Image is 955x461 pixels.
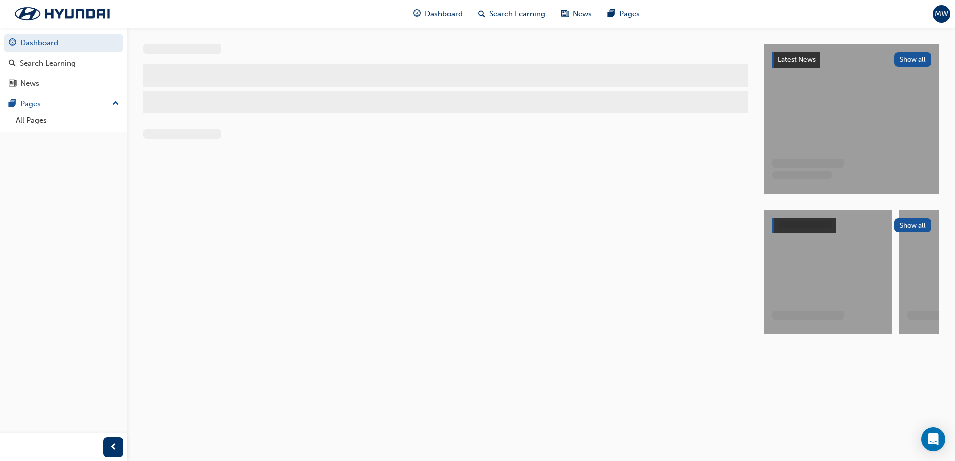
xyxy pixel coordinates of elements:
[4,74,123,93] a: News
[12,113,123,128] a: All Pages
[4,95,123,113] button: Pages
[478,8,485,20] span: search-icon
[894,218,932,232] button: Show all
[921,427,945,451] div: Open Intercom Messenger
[9,100,16,109] span: pages-icon
[772,218,931,233] a: Show all
[561,8,569,20] span: news-icon
[600,4,648,24] a: pages-iconPages
[9,79,16,88] span: news-icon
[413,8,421,20] span: guage-icon
[9,39,16,48] span: guage-icon
[405,4,471,24] a: guage-iconDashboard
[20,78,39,89] div: News
[20,58,76,69] div: Search Learning
[471,4,553,24] a: search-iconSearch Learning
[4,34,123,52] a: Dashboard
[425,8,463,20] span: Dashboard
[553,4,600,24] a: news-iconNews
[573,8,592,20] span: News
[4,32,123,95] button: DashboardSearch LearningNews
[778,55,816,64] span: Latest News
[20,98,41,110] div: Pages
[772,52,931,68] a: Latest NewsShow all
[935,8,948,20] span: MW
[489,8,545,20] span: Search Learning
[110,441,117,454] span: prev-icon
[112,97,119,110] span: up-icon
[894,52,932,67] button: Show all
[9,59,16,68] span: search-icon
[933,5,950,23] button: MW
[4,54,123,73] a: Search Learning
[619,8,640,20] span: Pages
[608,8,615,20] span: pages-icon
[5,3,120,24] img: Trak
